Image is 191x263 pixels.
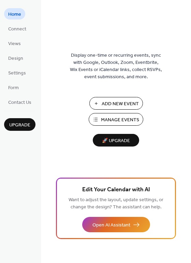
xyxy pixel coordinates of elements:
[4,52,27,64] a: Design
[82,217,150,232] button: Open AI Assistant
[93,134,139,147] button: 🚀 Upgrade
[8,70,26,77] span: Settings
[70,52,162,81] span: Display one-time or recurring events, sync with Google, Outlook, Zoom, Eventbrite, Wix Events or ...
[4,118,35,131] button: Upgrade
[89,97,143,110] button: Add New Event
[4,23,30,34] a: Connect
[102,100,139,108] span: Add New Event
[4,67,30,78] a: Settings
[9,122,30,129] span: Upgrade
[4,96,35,108] a: Contact Us
[8,11,21,18] span: Home
[92,222,130,229] span: Open AI Assistant
[89,113,143,126] button: Manage Events
[4,8,25,19] a: Home
[69,195,163,212] span: Want to adjust the layout, update settings, or change the design? The assistant can help.
[82,185,150,195] span: Edit Your Calendar with AI
[97,136,135,146] span: 🚀 Upgrade
[8,40,21,47] span: Views
[8,55,23,62] span: Design
[8,99,31,106] span: Contact Us
[101,116,139,124] span: Manage Events
[4,38,25,49] a: Views
[4,82,23,93] a: Form
[8,84,19,92] span: Form
[8,26,26,33] span: Connect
